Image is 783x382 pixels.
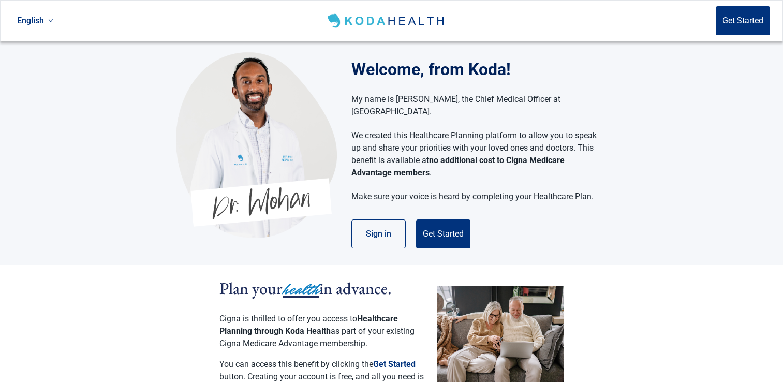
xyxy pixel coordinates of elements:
span: health [283,278,319,301]
p: We created this Healthcare Planning platform to allow you to speak up and share your priorities w... [351,129,597,179]
img: Koda Health [326,12,448,29]
p: My name is [PERSON_NAME], the Chief Medical Officer at [GEOGRAPHIC_DATA]. [351,93,597,118]
p: Make sure your voice is heard by completing your Healthcare Plan. [351,190,597,203]
h1: Welcome, from Koda! [351,57,608,82]
span: down [48,18,53,23]
img: Koda Health [176,52,337,238]
button: Get Started [373,358,416,371]
button: Get Started [716,6,770,35]
a: Current language: English [13,12,57,29]
span: Cigna is thrilled to offer you access to [219,314,357,324]
span: in advance. [319,277,392,299]
button: Get Started [416,219,470,248]
button: Sign in [351,219,406,248]
strong: no additional cost to Cigna Medicare Advantage members [351,155,565,178]
span: Plan your [219,277,283,299]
